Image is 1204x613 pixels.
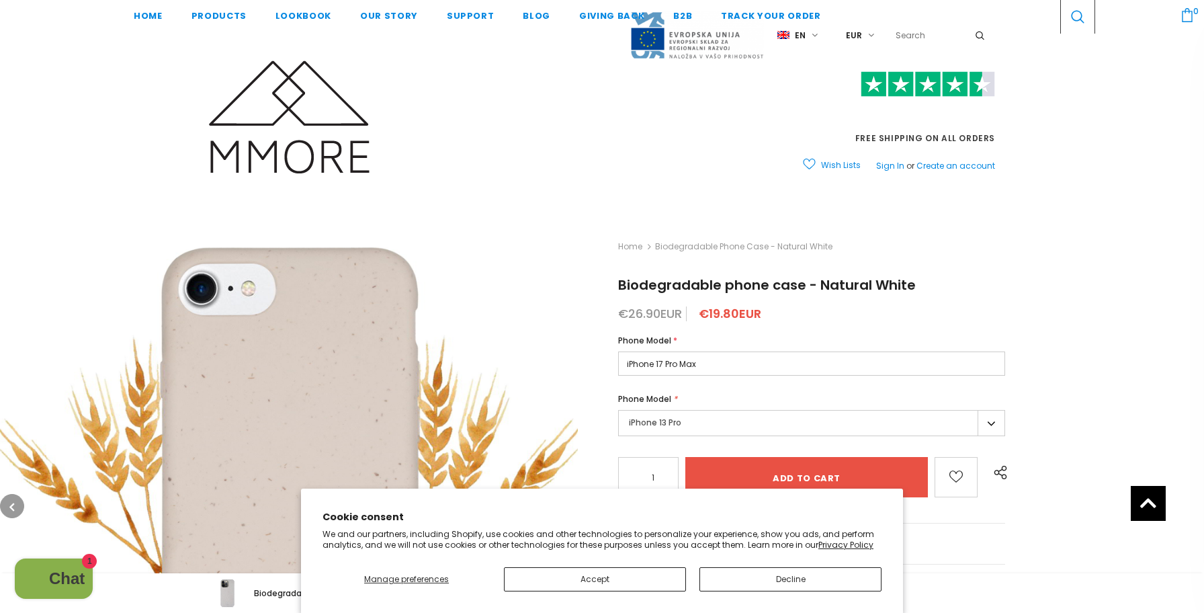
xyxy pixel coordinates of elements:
label: Phone Model [618,334,677,348]
a: Home [618,239,642,255]
span: €26.90EUR [618,305,682,322]
span: EUR [846,29,862,42]
span: Biodegradable phone case - Natural White [618,276,916,294]
img: MMORE Cases [209,60,370,173]
span: Giving back [579,9,644,22]
p: We and our partners, including Shopify, use cookies and other technologies to personalize your ex... [322,529,881,550]
span: Biodegradable phone case - Natural White [655,239,832,255]
span: Blog [523,9,550,22]
span: Wish Lists [821,159,861,172]
img: i-lang-1.png [777,30,789,41]
span: en [795,29,806,42]
button: Decline [699,567,881,591]
span: or [906,160,914,171]
iframe: Customer reviews powered by Trustpilot [793,97,995,132]
input: Search Site [888,26,965,45]
button: Manage preferences [322,567,490,591]
span: Manage preferences [364,573,449,585]
input: Add to cart [685,457,928,497]
span: Track your order [721,9,820,22]
span: 0 [1188,3,1203,19]
span: FREE SHIPPING ON ALL ORDERS [793,77,995,144]
span: support [447,9,494,22]
label: iPhone 13 Pro [618,410,1005,436]
span: Phone Model [618,393,671,405]
button: Accept [504,567,686,591]
a: Privacy Policy [818,539,873,550]
img: Javni Razpis [630,11,764,60]
inbox-online-store-chat: Shopify online store chat [11,559,97,602]
a: 0 [1170,6,1204,22]
a: Wish Lists [803,153,861,177]
span: Our Story [360,9,418,22]
img: Trust Pilot Stars [861,71,995,97]
span: Products [191,9,247,22]
a: Javni Razpis [630,29,764,40]
a: Sign In [876,160,904,171]
span: Lookbook [275,9,331,22]
span: B2B [673,9,692,22]
span: Home [134,9,163,22]
a: Create an account [916,160,995,171]
span: €19.80EUR [699,305,761,322]
h2: Cookie consent [322,510,881,524]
